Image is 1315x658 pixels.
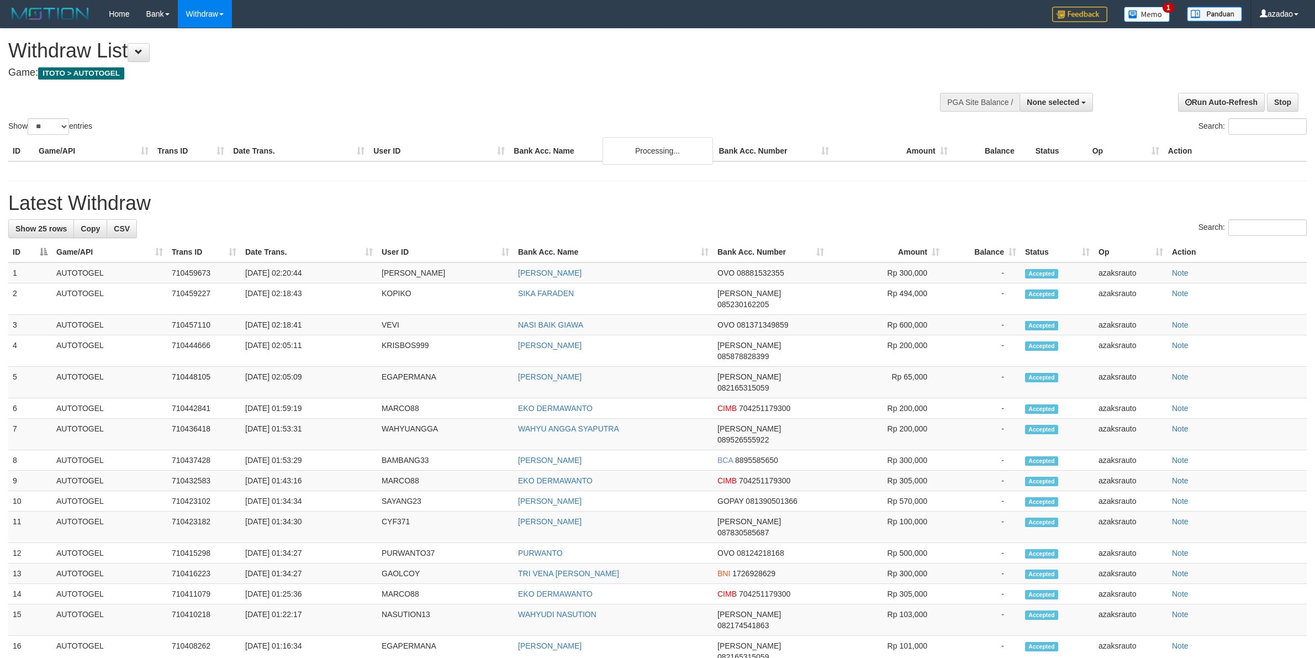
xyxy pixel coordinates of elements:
[377,450,514,471] td: BAMBANG33
[377,419,514,450] td: WAHYUANGGA
[167,315,241,335] td: 710457110
[944,450,1021,471] td: -
[241,242,377,262] th: Date Trans.: activate to sort column ascending
[1025,373,1058,382] span: Accepted
[1094,512,1168,543] td: azaksrauto
[1168,242,1307,262] th: Action
[377,604,514,636] td: NASUTION13
[153,141,229,161] th: Trans ID
[1172,456,1189,465] a: Note
[1178,93,1265,112] a: Run Auto-Refresh
[52,512,167,543] td: AUTOTOGEL
[828,471,944,491] td: Rp 305,000
[52,564,167,584] td: AUTOTOGEL
[717,549,735,557] span: OVO
[167,604,241,636] td: 710410218
[52,419,167,450] td: AUTOTOGEL
[52,491,167,512] td: AUTOTOGEL
[828,491,944,512] td: Rp 570,000
[1164,141,1307,161] th: Action
[1172,610,1189,619] a: Note
[52,584,167,604] td: AUTOTOGEL
[737,269,784,277] span: Copy 08881532355 to clipboard
[717,269,735,277] span: OVO
[518,569,619,578] a: TRI VENA [PERSON_NAME]
[746,497,797,506] span: Copy 081390501366 to clipboard
[518,476,593,485] a: EKO DERMAWANTO
[828,367,944,398] td: Rp 65,000
[944,283,1021,315] td: -
[518,641,582,650] a: [PERSON_NAME]
[1172,589,1189,598] a: Note
[241,584,377,604] td: [DATE] 01:25:36
[241,512,377,543] td: [DATE] 01:34:30
[241,283,377,315] td: [DATE] 02:18:43
[241,450,377,471] td: [DATE] 01:53:29
[167,283,241,315] td: 710459227
[940,93,1020,112] div: PGA Site Balance /
[518,589,593,598] a: EKO DERMAWANTO
[518,404,593,413] a: EKO DERMAWANTO
[107,219,137,238] a: CSV
[518,610,596,619] a: WAHYUDI NASUTION
[717,497,743,506] span: GOPAY
[369,141,509,161] th: User ID
[717,404,737,413] span: CIMB
[509,141,714,161] th: Bank Acc. Name
[944,315,1021,335] td: -
[241,491,377,512] td: [DATE] 01:34:34
[167,242,241,262] th: Trans ID: activate to sort column ascending
[8,335,52,367] td: 4
[241,367,377,398] td: [DATE] 02:05:09
[1025,425,1058,434] span: Accepted
[1031,141,1088,161] th: Status
[828,419,944,450] td: Rp 200,000
[52,242,167,262] th: Game/API: activate to sort column ascending
[1172,517,1189,526] a: Note
[1172,549,1189,557] a: Note
[8,398,52,419] td: 6
[717,517,781,526] span: [PERSON_NAME]
[241,398,377,419] td: [DATE] 01:59:19
[8,604,52,636] td: 15
[8,584,52,604] td: 14
[1025,456,1058,466] span: Accepted
[167,491,241,512] td: 710423102
[828,398,944,419] td: Rp 200,000
[739,476,790,485] span: Copy 704251179300 to clipboard
[377,512,514,543] td: CYF371
[52,450,167,471] td: AUTOTOGEL
[952,141,1031,161] th: Balance
[739,589,790,598] span: Copy 704251179300 to clipboard
[717,528,769,537] span: Copy 087830585687 to clipboard
[8,192,1307,214] h1: Latest Withdraw
[1094,491,1168,512] td: azaksrauto
[518,289,574,298] a: SIKA FARADEN
[52,543,167,564] td: AUTOTOGEL
[828,242,944,262] th: Amount: activate to sort column ascending
[377,584,514,604] td: MARCO88
[717,341,781,350] span: [PERSON_NAME]
[739,404,790,413] span: Copy 704251179300 to clipboard
[828,543,944,564] td: Rp 500,000
[1025,477,1058,486] span: Accepted
[1088,141,1164,161] th: Op
[944,471,1021,491] td: -
[241,419,377,450] td: [DATE] 01:53:31
[52,315,167,335] td: AUTOTOGEL
[944,262,1021,283] td: -
[52,367,167,398] td: AUTOTOGEL
[1094,315,1168,335] td: azaksrauto
[1025,570,1058,579] span: Accepted
[241,315,377,335] td: [DATE] 02:18:41
[1025,549,1058,559] span: Accepted
[377,367,514,398] td: EGAPERMANA
[241,262,377,283] td: [DATE] 02:20:44
[944,491,1021,512] td: -
[8,564,52,584] td: 13
[1267,93,1298,112] a: Stop
[167,512,241,543] td: 710423182
[8,491,52,512] td: 10
[8,512,52,543] td: 11
[1172,424,1189,433] a: Note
